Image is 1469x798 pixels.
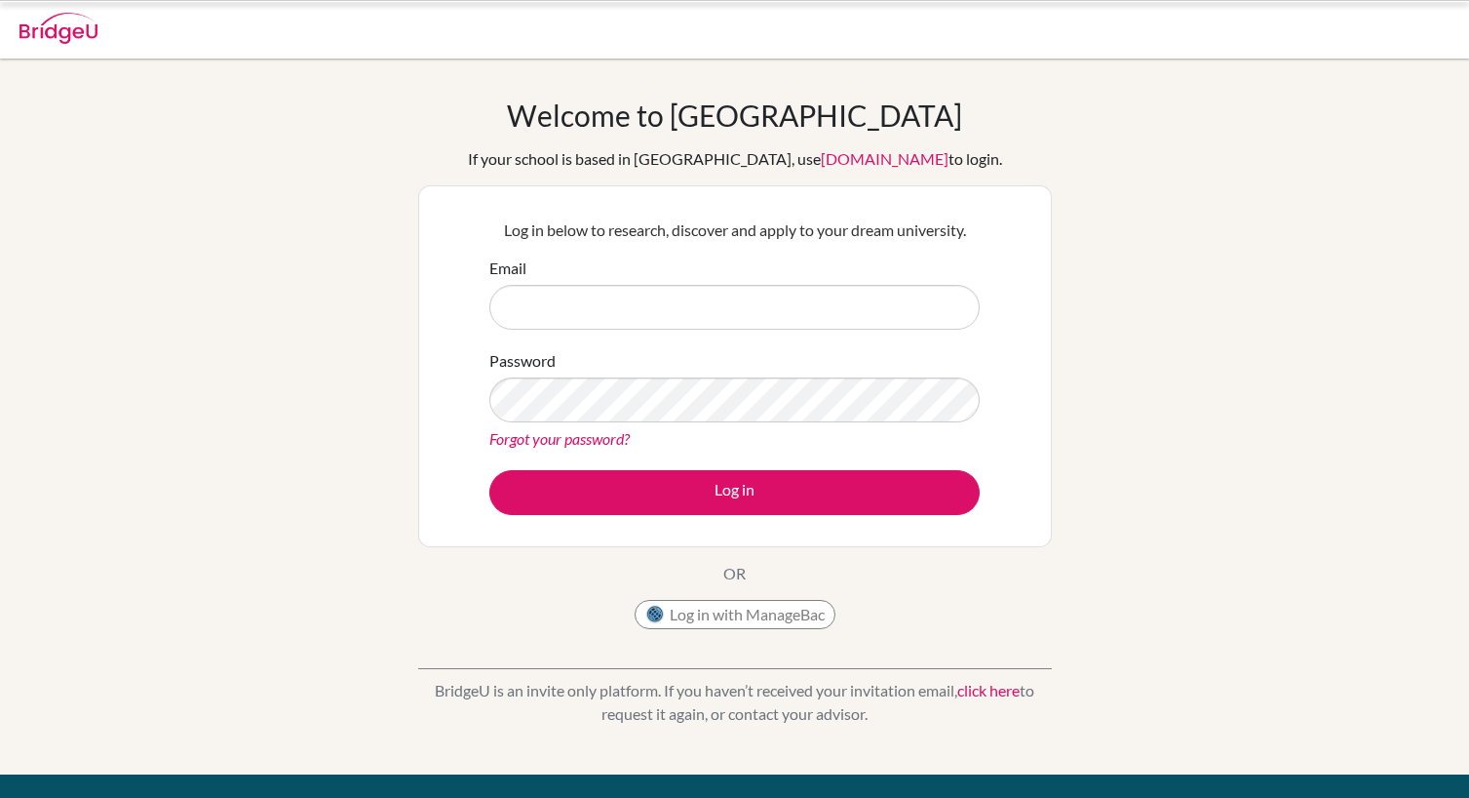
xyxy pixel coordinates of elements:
p: Log in below to research, discover and apply to your dream university. [489,219,980,242]
button: Log in [489,470,980,515]
a: Forgot your password? [489,429,630,448]
label: Email [489,257,526,280]
p: BridgeU is an invite only platform. If you haven’t received your invitation email, to request it ... [418,679,1052,726]
a: click here [957,681,1020,699]
button: Log in with ManageBac [635,600,835,629]
label: Password [489,349,556,373]
h1: Welcome to [GEOGRAPHIC_DATA] [507,98,962,133]
div: If your school is based in [GEOGRAPHIC_DATA], use to login. [468,147,1002,171]
p: OR [723,562,746,585]
a: [DOMAIN_NAME] [821,149,948,168]
img: Bridge-U [19,13,97,44]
